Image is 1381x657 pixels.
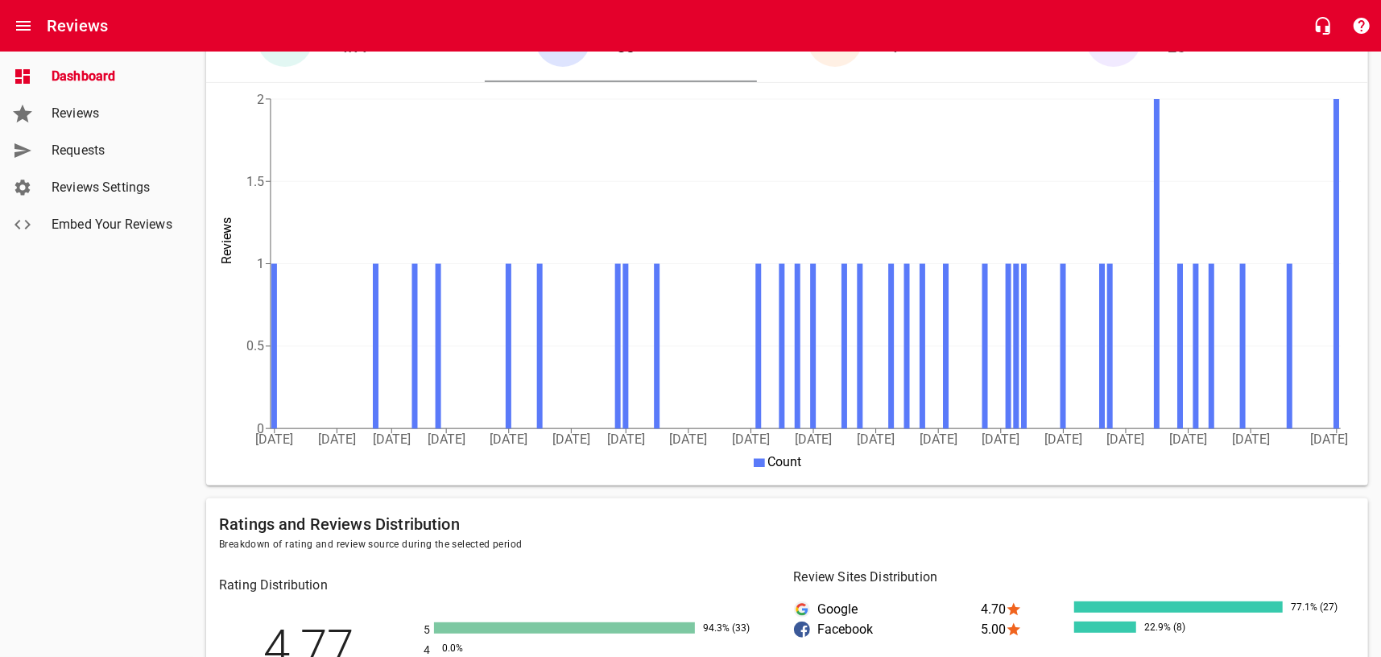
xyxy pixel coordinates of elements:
[794,622,810,638] img: facebook-dark.png
[257,92,264,107] tspan: 2
[794,601,981,618] div: Google
[982,432,1020,448] tspan: [DATE]
[1169,432,1207,448] tspan: [DATE]
[732,432,770,448] tspan: [DATE]
[246,174,264,189] tspan: 1.5
[981,622,1074,638] div: 5.00
[1311,432,1349,448] tspan: [DATE]
[981,601,1074,618] div: 4.70
[1304,6,1342,45] button: Live Chat
[219,537,1355,553] span: Breakdown of rating and review source during the selected period
[794,601,810,618] img: google-dark.png
[857,432,895,448] tspan: [DATE]
[607,432,645,448] tspan: [DATE]
[246,339,264,354] tspan: 0.5
[1140,622,1217,633] div: 22.9% (8)
[794,622,981,638] div: Facebook
[257,421,264,436] tspan: 0
[428,432,465,448] tspan: [DATE]
[699,622,775,634] div: 94.3% (33)
[47,13,108,39] h6: Reviews
[52,178,174,197] span: Reviews Settings
[669,432,707,448] tspan: [DATE]
[219,574,781,597] h6: Rating Distribution
[424,622,434,638] p: 5
[795,432,833,448] tspan: [DATE]
[52,104,174,123] span: Reviews
[52,215,174,234] span: Embed Your Reviews
[490,432,527,448] tspan: [DATE]
[552,432,590,448] tspan: [DATE]
[52,67,174,86] span: Dashboard
[794,622,810,638] div: Facebook
[920,432,957,448] tspan: [DATE]
[1232,432,1270,448] tspan: [DATE]
[768,454,802,469] span: Count
[1287,601,1363,613] div: 77.1% (27)
[257,256,264,271] tspan: 1
[794,601,810,618] div: Google
[4,6,43,45] button: Open drawer
[255,432,293,448] tspan: [DATE]
[219,217,234,264] tspan: Reviews
[318,432,356,448] tspan: [DATE]
[373,432,411,448] tspan: [DATE]
[1342,6,1381,45] button: Support Portal
[219,511,1355,537] h6: Ratings and Reviews Distribution
[794,566,1356,589] h6: Review Sites Distribution
[438,643,515,654] div: 0.0%
[52,141,174,160] span: Requests
[1107,432,1145,448] tspan: [DATE]
[1044,432,1082,448] tspan: [DATE]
